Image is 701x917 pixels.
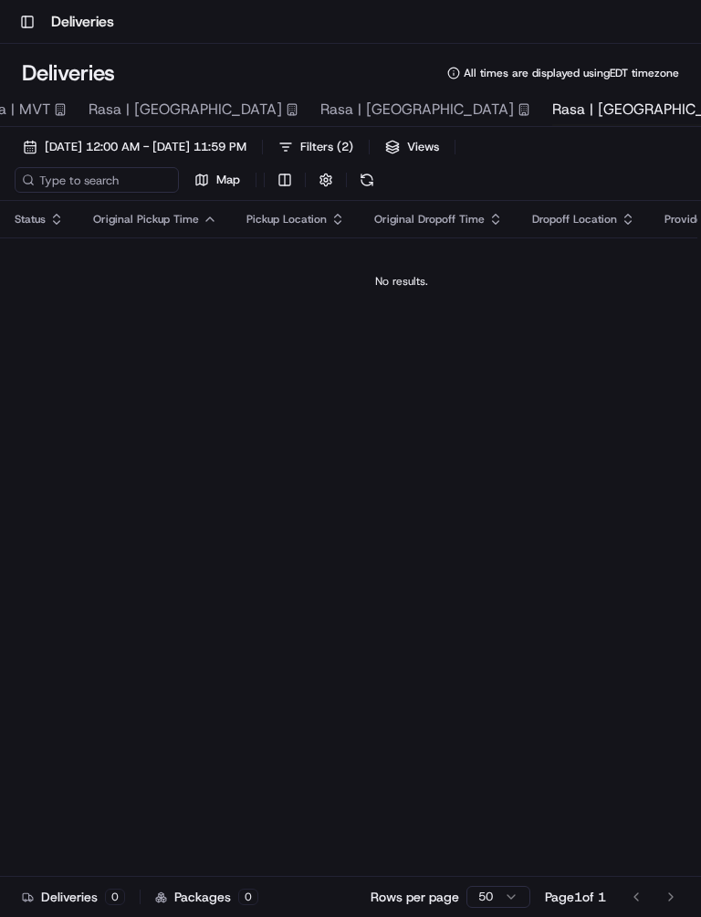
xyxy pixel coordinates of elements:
[15,212,46,227] span: Status
[18,18,55,55] img: Nash
[15,167,179,193] input: Type to search
[545,888,606,906] div: Page 1 of 1
[18,266,47,295] img: Tania Rodriguez
[371,888,459,906] p: Rows per page
[182,453,221,467] span: Pylon
[51,11,114,33] h1: Deliveries
[57,332,148,347] span: [PERSON_NAME]
[300,139,353,155] span: Filters
[82,193,251,207] div: We're available if you need us!
[270,134,361,160] button: Filters(2)
[155,888,258,906] div: Packages
[147,401,300,434] a: 💻API Documentation
[173,408,293,427] span: API Documentation
[18,315,47,344] img: Angelique Valdez
[18,410,33,425] div: 📗
[22,58,115,88] h1: Deliveries
[11,401,147,434] a: 📗Knowledge Base
[162,283,214,298] span: 10:40 AM
[152,283,158,298] span: •
[152,332,158,347] span: •
[47,118,329,137] input: Got a question? Start typing here...
[37,333,51,348] img: 1736555255976-a54dd68f-1ca7-489b-9aae-adbdc363a1c4
[37,408,140,427] span: Knowledge Base
[18,73,332,102] p: Welcome 👋
[45,139,246,155] span: [DATE] 12:00 AM - [DATE] 11:59 PM
[162,332,199,347] span: [DATE]
[374,212,485,227] span: Original Dropoff Time
[337,139,353,155] span: ( 2 )
[246,212,327,227] span: Pickup Location
[89,99,282,121] span: Rasa | [GEOGRAPHIC_DATA]
[15,134,255,160] button: [DATE] 12:00 AM - [DATE] 11:59 PM
[18,237,122,252] div: Past conversations
[216,172,240,188] span: Map
[22,888,125,906] div: Deliveries
[283,234,332,256] button: See all
[82,174,299,193] div: Start new chat
[18,174,51,207] img: 1736555255976-a54dd68f-1ca7-489b-9aae-adbdc363a1c4
[354,167,380,193] button: Refresh
[320,99,514,121] span: Rasa | [GEOGRAPHIC_DATA]
[105,889,125,905] div: 0
[129,452,221,467] a: Powered byPylon
[154,410,169,425] div: 💻
[186,167,248,193] button: Map
[310,180,332,202] button: Start new chat
[38,174,71,207] img: 9188753566659_6852d8bf1fb38e338040_72.png
[407,139,439,155] span: Views
[464,66,679,80] span: All times are displayed using EDT timezone
[57,283,148,298] span: [PERSON_NAME]
[93,212,199,227] span: Original Pickup Time
[532,212,617,227] span: Dropoff Location
[238,889,258,905] div: 0
[377,134,447,160] button: Views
